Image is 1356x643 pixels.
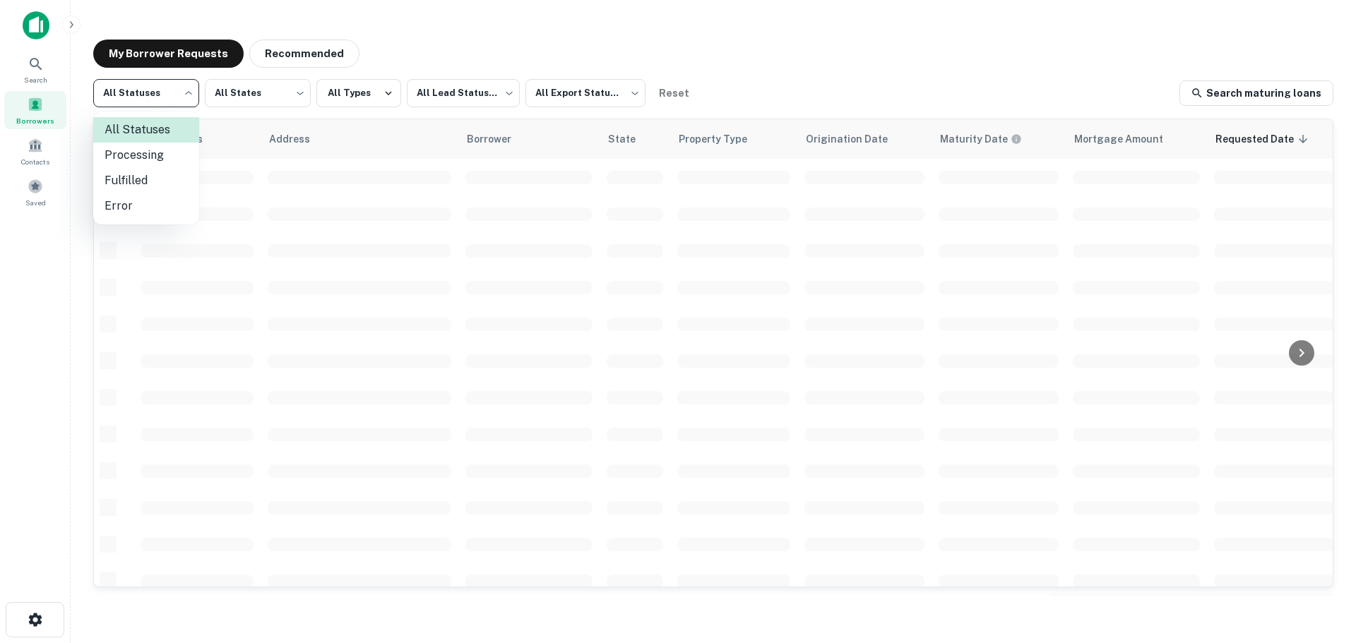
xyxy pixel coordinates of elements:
iframe: Chat Widget [1285,530,1356,598]
li: Error [93,193,199,219]
li: All Statuses [93,117,199,143]
li: Fulfilled [93,168,199,193]
li: Processing [93,143,199,168]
